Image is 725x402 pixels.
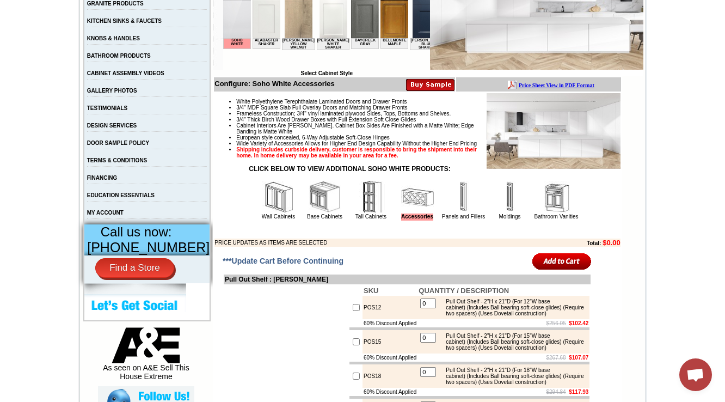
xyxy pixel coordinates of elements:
[13,2,88,11] a: Price Sheet View in PDF Format
[87,70,164,76] a: CABINET ASSEMBLY VIDEOS
[95,258,174,278] a: Find a Store
[569,389,588,395] b: $117.93
[236,123,474,135] span: Cabinet Interiors Are [PERSON_NAME]. Cabinet Box Sides Are Finished with a Matte White; Edge Band...
[236,141,477,147] span: Wide Variety of Accessories Allows for Higher End Design Capability Without the Higher End Pricing
[442,214,485,220] a: Panels and Fillers
[499,214,520,220] a: Moldings
[440,333,587,351] div: Pull Out Shelf - 2"H x 21"D (For 15"W base cabinet) (Includes Ball bearing soft-close glides) (Re...
[362,330,417,354] td: POS15
[546,355,566,361] s: $267.68
[487,93,620,169] img: Product Image
[236,135,389,141] span: European style concealed, 6-Way Adjustable Soft-Close Hinges
[101,224,172,239] span: Call us now:
[362,354,417,362] td: 60% Discount Applied
[262,214,295,220] a: Wall Cabinets
[87,157,148,163] a: TERMS & CONDITIONS
[447,181,480,214] img: Panels and Fillers
[87,35,140,41] a: KNOBS & HANDLES
[307,214,342,220] a: Base Cabinets
[362,388,417,396] td: 60% Discount Applied
[214,239,527,247] td: PRICE UPDATES AS ITEMS ARE SELECTED
[87,18,162,24] a: KITCHEN SINKS & FAUCETS
[546,389,566,395] s: $294.84
[249,165,450,173] strong: CLICK BELOW TO VIEW ADDITIONAL SOHO WHITE PRODUCTS:
[679,358,712,391] a: Open chat
[187,50,220,62] td: [PERSON_NAME] Blue Shaker
[224,275,591,284] td: Pull Out Shelf : [PERSON_NAME]
[87,123,137,129] a: DESIGN SERVICES
[87,192,155,198] a: EDUCATION ESSENTIALS
[87,105,127,111] a: TESTIMONIALS
[98,327,194,386] div: As seen on A&E Sell This House Extreme
[87,240,210,255] span: [PHONE_NUMBER]
[494,181,526,214] img: Moldings
[214,80,335,88] b: Configure: Soho White Accessories
[364,287,378,295] b: SKU
[300,70,353,76] b: Select Cabinet Style
[355,181,388,214] img: Tall Cabinets
[440,367,587,385] div: Pull Out Shelf - 2"H x 21"D (For 18"W base cabinet) (Includes Ball bearing soft-close glides) (Re...
[262,181,295,214] img: Wall Cabinets
[362,296,417,319] td: POS12
[569,320,588,326] b: $102.42
[236,111,451,117] span: Frameless Construction; 3/4" vinyl laminated plywood Sides, Tops, Bottoms and Shelves.
[532,252,592,270] input: Add to Cart
[87,210,124,216] a: MY ACCOUNT
[87,88,137,94] a: GALLERY PHOTOS
[87,53,151,59] a: BATHROOM PRODUCTS
[362,364,417,388] td: POS18
[401,214,433,221] a: Accessories
[236,99,407,105] span: White Polyethylene Terephthalate Laminated Doors and Drawer Fronts
[419,287,509,295] b: QUANTITY / DESCRIPTION
[2,3,10,11] img: pdf.png
[540,181,573,214] img: Bathroom Vanities
[603,239,620,247] b: $0.00
[546,320,566,326] s: $256.05
[236,105,407,111] span: 3/4" MDF Square Slab Full Overlay Doors and Matching Drawer Fronts
[236,147,477,159] strong: Shipping includes curbside delivery, customer is responsible to bring the shipment into their hom...
[587,240,601,246] b: Total:
[355,214,386,220] a: Tall Cabinets
[236,117,416,123] span: 3/4" Thick Birch Wood Drawer Boxes with Full Extension Soft Close Glides
[569,355,588,361] b: $107.07
[534,214,579,220] a: Bathroom Vanities
[87,1,144,7] a: GRANITE PRODUCTS
[309,181,341,214] img: Base Cabinets
[13,4,88,10] b: Price Sheet View in PDF Format
[87,140,149,146] a: DOOR SAMPLE POLICY
[223,257,343,265] span: ***Update Cart Before Continuing
[401,181,434,214] img: Accessories
[362,319,417,327] td: 60% Discount Applied
[87,175,118,181] a: FINANCING
[440,299,587,316] div: Pull Out Shelf - 2"H x 21"D (For 12"W base cabinet) (Includes Ball bearing soft-close glides) (Re...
